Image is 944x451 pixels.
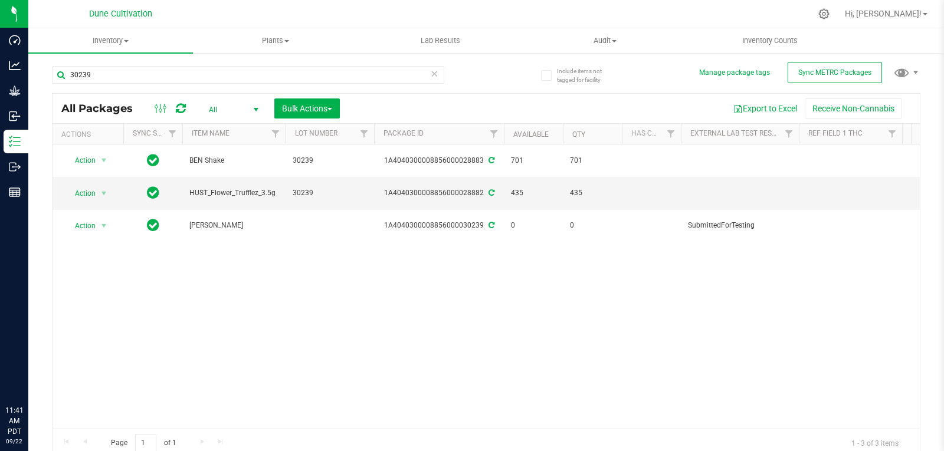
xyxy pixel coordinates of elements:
[523,35,687,46] span: Audit
[570,220,615,231] span: 0
[28,35,193,46] span: Inventory
[9,186,21,198] inline-svg: Reports
[163,124,182,144] a: Filter
[194,35,357,46] span: Plants
[293,155,367,166] span: 30239
[64,185,96,202] span: Action
[687,28,852,53] a: Inventory Counts
[511,187,556,199] span: 435
[5,405,23,437] p: 11:41 AM PDT
[513,130,549,139] a: Available
[383,129,424,137] a: Package ID
[557,67,616,84] span: Include items not tagged for facility
[9,136,21,147] inline-svg: Inventory
[147,152,159,169] span: In Sync
[266,124,286,144] a: Filter
[487,156,494,164] span: Sync from Compliance System
[570,187,615,199] span: 435
[9,34,21,46] inline-svg: Dashboard
[883,124,902,144] a: Filter
[726,98,805,118] button: Export to Excel
[61,130,119,139] div: Actions
[9,110,21,122] inline-svg: Inbound
[97,152,112,169] span: select
[12,357,47,392] iframe: Resource center
[690,129,783,137] a: External Lab Test Result
[274,98,340,118] button: Bulk Actions
[282,104,332,113] span: Bulk Actions
[189,220,278,231] span: [PERSON_NAME]
[622,124,681,144] th: Has COA
[52,66,444,84] input: Search Package ID, Item Name, SKU, Lot or Part Number...
[293,187,367,199] span: 30239
[688,220,792,231] span: SubmittedForTesting
[798,68,871,77] span: Sync METRC Packages
[355,124,374,144] a: Filter
[788,62,882,83] button: Sync METRC Packages
[193,28,358,53] a: Plants
[779,124,799,144] a: Filter
[805,98,902,118] button: Receive Non-Cannabis
[9,85,21,97] inline-svg: Grow
[97,218,112,234] span: select
[511,155,556,166] span: 701
[817,8,831,19] div: Manage settings
[64,152,96,169] span: Action
[487,189,494,197] span: Sync from Compliance System
[61,102,145,115] span: All Packages
[511,220,556,231] span: 0
[487,221,494,229] span: Sync from Compliance System
[147,185,159,201] span: In Sync
[484,124,504,144] a: Filter
[147,217,159,233] span: In Sync
[726,35,814,46] span: Inventory Counts
[430,66,438,81] span: Clear
[372,155,506,166] div: 1A4040300008856000028883
[358,28,523,53] a: Lab Results
[808,129,863,137] a: Ref Field 1 THC
[295,129,337,137] a: Lot Number
[5,437,23,446] p: 09/22
[570,155,615,166] span: 701
[9,161,21,173] inline-svg: Outbound
[661,124,681,144] a: Filter
[28,28,193,53] a: Inventory
[845,9,922,18] span: Hi, [PERSON_NAME]!
[523,28,687,53] a: Audit
[89,9,152,19] span: Dune Cultivation
[372,220,506,231] div: 1A4040300008856000030239
[572,130,585,139] a: Qty
[97,185,112,202] span: select
[133,129,178,137] a: Sync Status
[9,60,21,71] inline-svg: Analytics
[189,155,278,166] span: BEN Shake
[189,187,278,199] span: HUST_Flower_Trufflez_3.5g
[699,68,770,78] button: Manage package tags
[192,129,230,137] a: Item Name
[64,218,96,234] span: Action
[372,187,506,199] div: 1A4040300008856000028882
[405,35,476,46] span: Lab Results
